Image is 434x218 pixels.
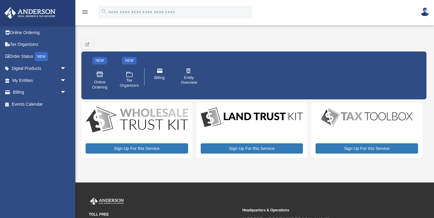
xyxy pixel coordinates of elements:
[86,107,188,134] img: WS-Trust-Kit-lgo-1.jpg
[4,26,75,39] a: Online Ordering
[60,86,72,99] span: arrow_drop_down
[87,67,112,94] a: Online Ordering
[4,86,75,98] a: Billingarrow_drop_down
[181,75,197,86] span: Entity Overview
[35,52,48,61] div: NEW
[176,64,202,89] a: Entity Overview
[154,75,165,80] span: Billing
[242,207,392,213] small: Headquarters & Operations
[316,107,418,127] img: taxtoolbox_new-1.webp
[147,64,172,89] a: Billing
[117,67,142,94] a: Tax Organizers
[81,8,89,16] i: menu
[3,7,57,19] img: Anderson Advisors Platinum Portal
[81,11,89,16] a: menu
[60,74,72,87] span: arrow_drop_down
[4,63,72,75] a: Digital Productsarrow_drop_down
[4,74,75,86] a: My Entitiesarrow_drop_down
[4,39,75,51] a: Tax Organizers
[4,98,75,110] a: Events Calendar
[420,8,429,16] img: User Pic
[201,107,303,129] img: LandTrust_lgo-1.jpg
[89,198,125,205] img: Anderson Advisors Platinum Portal
[89,211,238,218] small: TOLL FREE
[316,143,418,154] a: Sign Up For this Service
[101,8,107,15] i: search
[93,57,107,64] div: NEW
[4,50,75,63] a: Order StatusNEW
[120,78,139,88] span: Tax Organizers
[86,143,188,154] a: Sign Up For this Service
[201,143,303,154] a: Sign Up For this Service
[122,57,137,64] div: NEW
[91,80,108,90] span: Online Ordering
[60,63,72,75] span: arrow_drop_down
